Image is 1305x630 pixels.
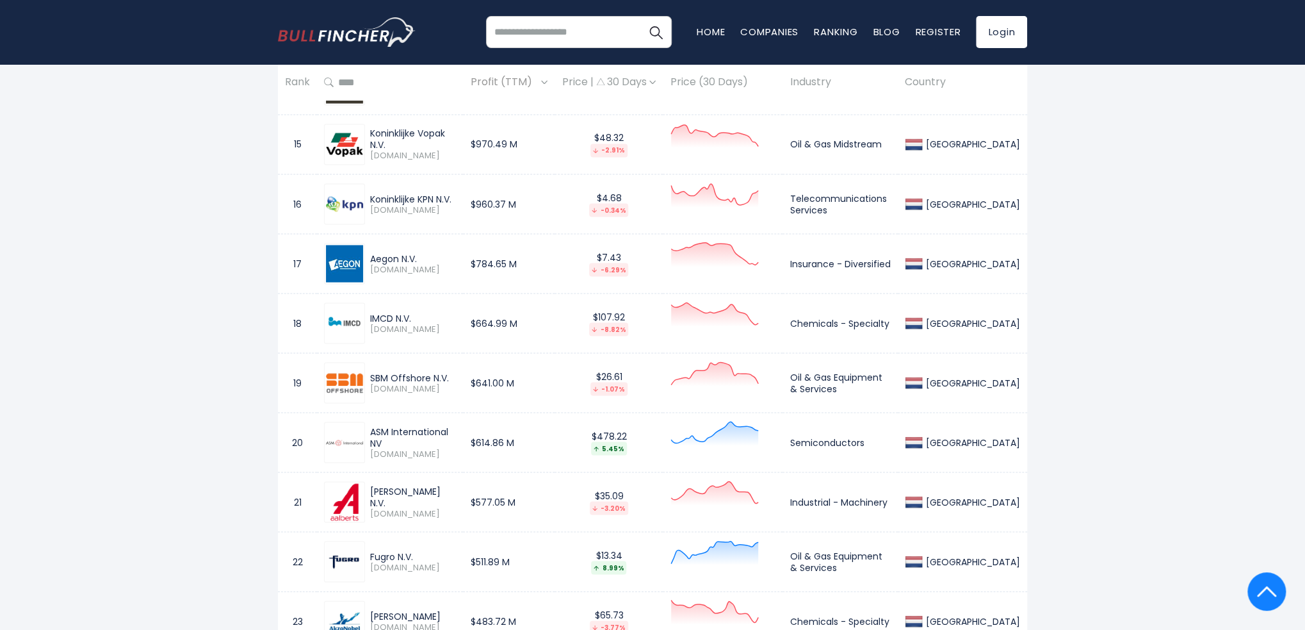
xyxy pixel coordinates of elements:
span: [DOMAIN_NAME] [370,324,456,335]
img: FUR.AS.png [326,543,363,580]
th: Price (30 Days) [663,64,782,102]
td: Oil & Gas Equipment & Services [782,353,898,413]
img: ASM.AS.png [326,440,363,445]
td: $664.99 M [463,294,555,353]
span: Profit (TTM) [470,73,538,93]
button: Search [640,16,672,48]
th: Country [898,64,1027,102]
td: Oil & Gas Equipment & Services [782,532,898,592]
div: [GEOGRAPHIC_DATA] [923,198,1020,210]
div: -3.20% [590,501,628,515]
td: $511.89 M [463,532,555,592]
a: Blog [873,25,900,38]
div: [GEOGRAPHIC_DATA] [923,496,1020,508]
a: Login [976,16,1027,48]
td: Semiconductors [782,413,898,472]
a: Ranking [814,25,857,38]
div: Koninklijke KPN N.V. [370,193,456,204]
div: $4.68 [562,192,656,217]
div: [GEOGRAPHIC_DATA] [923,615,1020,627]
img: AALB.AS.png [330,483,359,520]
div: $7.43 [562,251,656,276]
div: IMCD N.V. [370,312,456,324]
div: 8.99% [591,561,626,574]
td: $970.49 M [463,115,555,174]
div: [GEOGRAPHIC_DATA] [923,556,1020,567]
div: [PERSON_NAME] [370,610,456,622]
td: Industrial - Machinery [782,472,898,532]
div: $13.34 [562,549,656,574]
span: [DOMAIN_NAME] [370,264,456,275]
div: -0.34% [589,203,628,217]
div: $48.32 [562,132,656,157]
div: [GEOGRAPHIC_DATA] [923,436,1020,448]
div: [PERSON_NAME] N.V. [370,485,456,508]
div: -1.07% [590,382,628,395]
td: Chemicals - Specialty [782,294,898,353]
img: bullfincher logo [278,17,416,47]
td: Telecommunications Services [782,174,898,234]
td: $577.05 M [463,472,555,532]
th: Industry [782,64,898,102]
div: Aegon N.V. [370,253,456,264]
td: Insurance - Diversified [782,234,898,294]
td: 20 [278,413,317,472]
div: 5.45% [591,442,627,455]
td: $614.86 M [463,413,555,472]
td: $784.65 M [463,234,555,294]
div: SBM Offshore N.V. [370,372,456,383]
div: -2.91% [590,144,628,157]
div: ASM International NV [370,426,456,449]
div: -8.82% [589,322,628,336]
div: Koninklijke Vopak N.V. [370,128,456,151]
td: 16 [278,174,317,234]
a: Go to homepage [278,17,416,47]
a: Register [915,25,961,38]
img: AGN.AS.png [326,245,363,282]
div: Fugro N.V. [370,551,456,562]
span: [DOMAIN_NAME] [370,449,456,460]
span: [DOMAIN_NAME] [370,151,456,162]
div: [GEOGRAPHIC_DATA] [923,138,1020,150]
span: [DOMAIN_NAME] [370,383,456,394]
img: VPK.AS.png [326,133,363,156]
td: 18 [278,294,317,353]
img: KPN.AS.png [326,196,363,211]
div: [GEOGRAPHIC_DATA] [923,377,1020,388]
div: [GEOGRAPHIC_DATA] [923,317,1020,329]
img: IMCD.AS.png [326,304,363,342]
div: $107.92 [562,311,656,336]
td: $960.37 M [463,174,555,234]
td: 22 [278,532,317,592]
a: Companies [740,25,798,38]
td: $641.00 M [463,353,555,413]
div: $35.09 [562,490,656,515]
span: [DOMAIN_NAME] [370,508,456,519]
td: Oil & Gas Midstream [782,115,898,174]
div: [GEOGRAPHIC_DATA] [923,258,1020,269]
div: Price | 30 Days [562,76,656,90]
span: [DOMAIN_NAME] [370,204,456,215]
div: -6.29% [589,263,628,276]
div: $26.61 [562,370,656,395]
div: $478.22 [562,430,656,455]
a: Home [697,25,725,38]
td: 15 [278,115,317,174]
img: SBMO.AS.png [326,373,363,393]
td: 21 [278,472,317,532]
td: 19 [278,353,317,413]
td: 17 [278,234,317,294]
span: [DOMAIN_NAME] [370,562,456,573]
th: Rank [278,64,317,102]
